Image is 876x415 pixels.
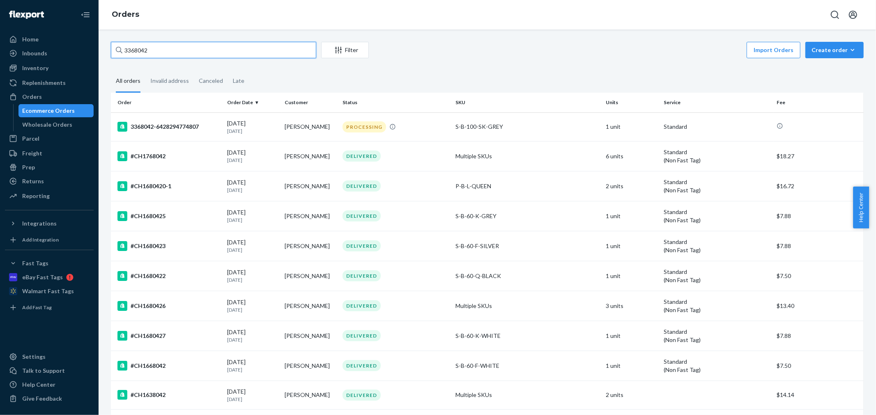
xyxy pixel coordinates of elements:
[773,201,864,231] td: $7.88
[452,93,603,112] th: SKU
[105,3,146,27] ol: breadcrumbs
[281,201,339,231] td: [PERSON_NAME]
[22,273,63,281] div: eBay Fast Tags
[227,268,278,283] div: [DATE]
[664,336,770,344] div: (Non Fast Tag)
[812,46,858,54] div: Create order
[281,261,339,291] td: [PERSON_NAME]
[281,291,339,321] td: [PERSON_NAME]
[77,7,94,23] button: Close Navigation
[5,233,94,246] a: Add Integration
[227,388,278,403] div: [DATE]
[227,208,278,223] div: [DATE]
[227,328,278,343] div: [DATE]
[452,381,603,409] td: Multiple SKUs
[22,177,44,185] div: Returns
[664,208,770,216] p: Standard
[455,182,600,190] div: P-B-L-QUEEN
[5,285,94,298] a: Walmart Fast Tags
[111,42,316,58] input: Search orders
[343,210,381,221] div: DELIVERED
[664,148,770,156] p: Standard
[5,175,94,188] a: Returns
[18,104,94,117] a: Ecommerce Orders
[343,150,381,162] div: DELIVERED
[227,366,278,373] p: [DATE]
[455,242,600,250] div: S-B-60-F-SILVER
[5,76,94,89] a: Replenishments
[22,304,52,311] div: Add Fast Tag
[773,291,864,321] td: $13.40
[227,306,278,313] p: [DATE]
[343,121,386,132] div: PROCESSING
[227,119,278,135] div: [DATE]
[603,141,661,171] td: 6 units
[603,231,661,261] td: 1 unit
[116,70,140,93] div: All orders
[343,270,381,281] div: DELIVERED
[22,381,55,389] div: Help Center
[664,328,770,336] p: Standard
[664,186,770,194] div: (Non Fast Tag)
[227,148,278,164] div: [DATE]
[22,394,62,403] div: Give Feedback
[22,287,74,295] div: Walmart Fast Tags
[227,246,278,253] p: [DATE]
[321,42,369,58] button: Filter
[22,64,48,72] div: Inventory
[22,49,47,57] div: Inbounds
[22,35,39,43] div: Home
[773,171,864,201] td: $16.72
[603,321,661,351] td: 1 unit
[322,46,368,54] div: Filter
[827,7,843,23] button: Open Search Box
[227,298,278,313] div: [DATE]
[603,351,661,381] td: 1 unit
[664,276,770,284] div: (Non Fast Tag)
[343,360,381,371] div: DELIVERED
[773,141,864,171] td: $18.27
[853,187,869,228] button: Help Center
[664,366,770,374] div: (Non Fast Tag)
[281,141,339,171] td: [PERSON_NAME]
[664,216,770,224] div: (Non Fast Tag)
[5,189,94,203] a: Reporting
[5,132,94,145] a: Parcel
[117,122,221,132] div: 3368042-6428294774807
[281,231,339,261] td: [PERSON_NAME]
[117,211,221,221] div: #CH1680425
[664,178,770,186] p: Standard
[18,118,94,131] a: Wholesale Orders
[343,390,381,401] div: DELIVERED
[281,381,339,409] td: [PERSON_NAME]
[22,192,50,200] div: Reporting
[664,306,770,314] div: (Non Fast Tag)
[23,107,75,115] div: Ecommerce Orders
[455,123,600,131] div: S-B-100-SK-GREY
[773,93,864,112] th: Fee
[227,336,278,343] p: [DATE]
[664,156,770,164] div: (Non Fast Tag)
[5,147,94,160] a: Freight
[343,300,381,311] div: DELIVERED
[455,212,600,220] div: S-B-60-K-GREY
[664,298,770,306] p: Standard
[5,378,94,391] a: Help Center
[285,99,336,106] div: Customer
[5,62,94,75] a: Inventory
[343,180,381,192] div: DELIVERED
[5,161,94,174] a: Prep
[224,93,282,112] th: Order Date
[227,238,278,253] div: [DATE]
[111,93,224,112] th: Order
[773,351,864,381] td: $7.50
[664,123,770,131] p: Standard
[343,240,381,251] div: DELIVERED
[117,331,221,341] div: #CH1680427
[199,70,223,91] div: Canceled
[339,93,452,112] th: Status
[281,351,339,381] td: [PERSON_NAME]
[150,70,189,91] div: Invalid address
[22,93,42,101] div: Orders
